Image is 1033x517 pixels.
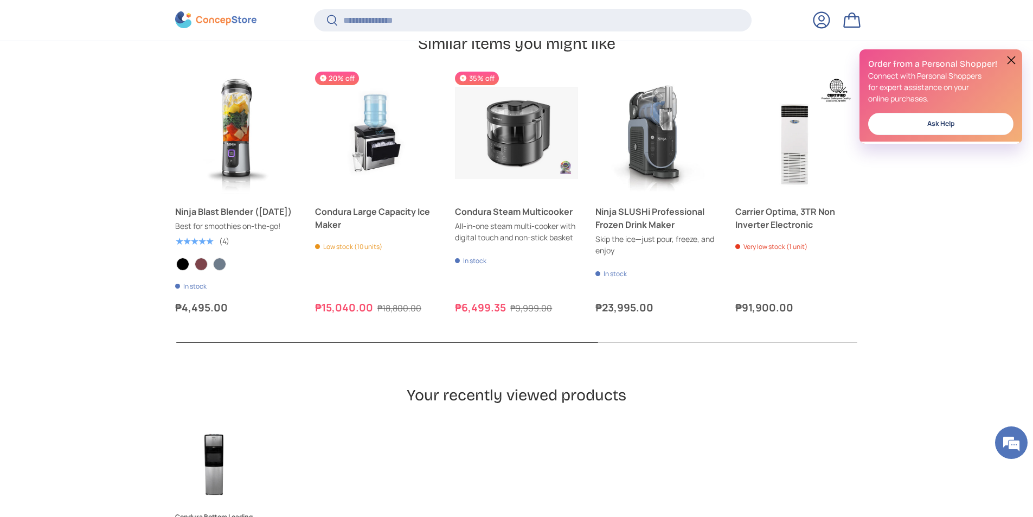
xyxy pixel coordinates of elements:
a: Carrier Optima, 3TR Non Inverter Electronic [735,205,858,231]
a: Condura Bottom Loading Water Dispenser [175,423,254,501]
span: 20% off [315,72,359,85]
a: Ninja Blast Blender (BC151) [175,72,298,194]
a: Ask Help [868,113,1013,135]
a: Carrier Optima, 3TR Non Inverter Electronic [735,72,858,194]
a: Condura Large Capacity Ice Maker [315,72,438,194]
h2: Your recently viewed products [175,385,858,405]
a: Condura Large Capacity Ice Maker [315,205,438,231]
a: Ninja Blast Blender ([DATE]) [175,205,298,218]
span: 35% off [455,72,498,85]
a: Condura Steam Multicooker [455,205,578,218]
a: Ninja SLUSHi Professional Frozen Drink Maker [595,205,718,231]
h2: Order from a Personal Shopper! [868,58,1013,70]
p: Connect with Personal Shoppers for expert assistance on your online purchases. [868,70,1013,104]
img: ConcepStore [175,12,256,29]
h2: Similar items you might like [175,34,858,54]
a: Condura Steam Multicooker [455,72,578,194]
a: Ninja SLUSHi Professional Frozen Drink Maker [595,72,718,194]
